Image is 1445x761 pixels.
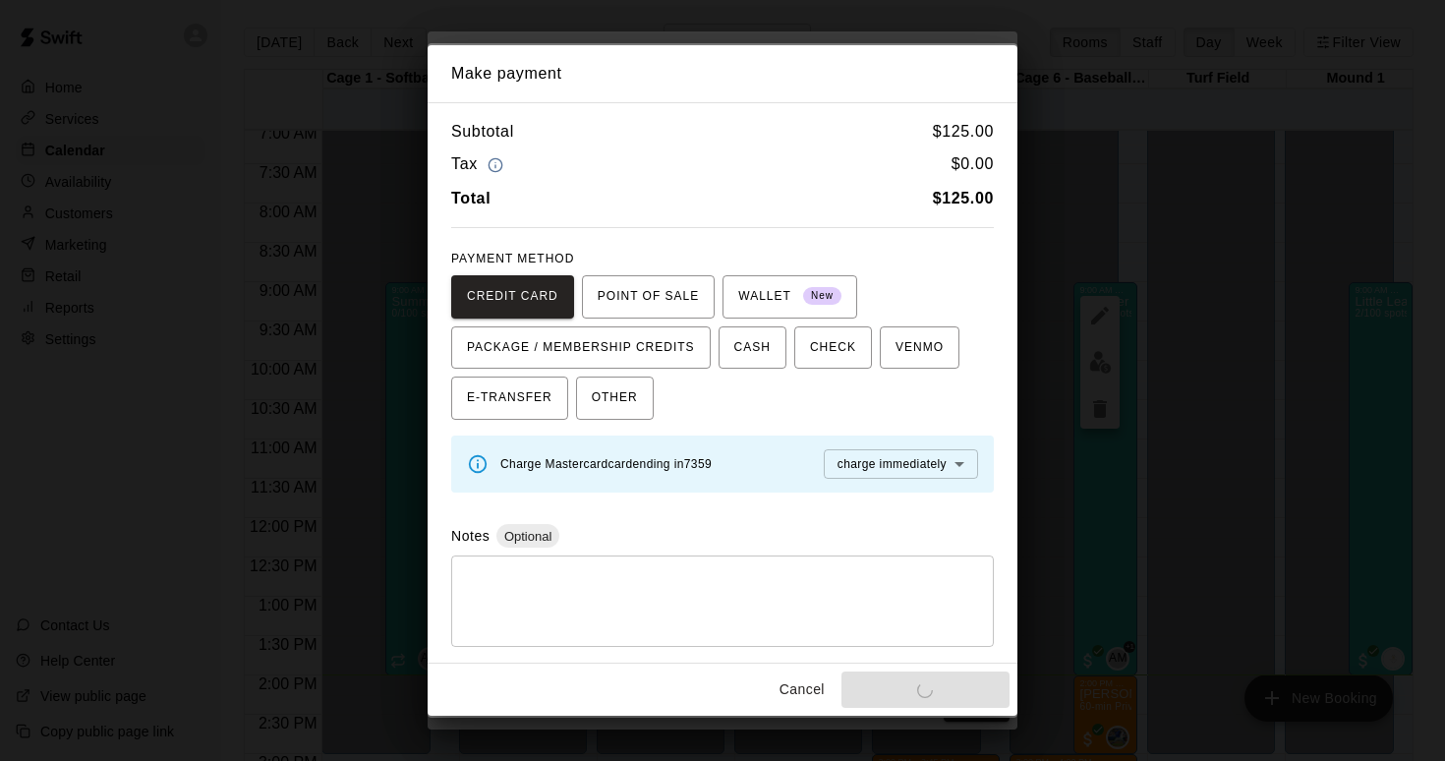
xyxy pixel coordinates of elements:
h6: Subtotal [451,119,514,145]
span: Optional [496,529,559,544]
button: WALLET New [722,275,857,319]
button: E-TRANSFER [451,377,568,420]
span: New [803,283,841,310]
span: PACKAGE / MEMBERSHIP CREDITS [467,332,695,364]
h2: Make payment [428,45,1017,102]
span: CHECK [810,332,856,364]
h6: $ 0.00 [952,151,994,178]
button: CREDIT CARD [451,275,574,319]
b: $ 125.00 [933,190,994,206]
span: charge immediately [838,457,947,471]
span: CASH [734,332,771,364]
span: OTHER [592,382,638,414]
h6: Tax [451,151,508,178]
h6: $ 125.00 [933,119,994,145]
button: PACKAGE / MEMBERSHIP CREDITS [451,326,711,370]
span: CREDIT CARD [467,281,558,313]
span: POINT OF SALE [598,281,699,313]
button: CHECK [794,326,872,370]
button: POINT OF SALE [582,275,715,319]
span: PAYMENT METHOD [451,252,574,265]
span: WALLET [738,281,841,313]
b: Total [451,190,491,206]
span: VENMO [896,332,944,364]
label: Notes [451,528,490,544]
button: OTHER [576,377,654,420]
span: Charge Mastercard card ending in 7359 [500,457,712,471]
button: Cancel [771,672,834,708]
span: E-TRANSFER [467,382,552,414]
button: VENMO [880,326,959,370]
button: CASH [719,326,786,370]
